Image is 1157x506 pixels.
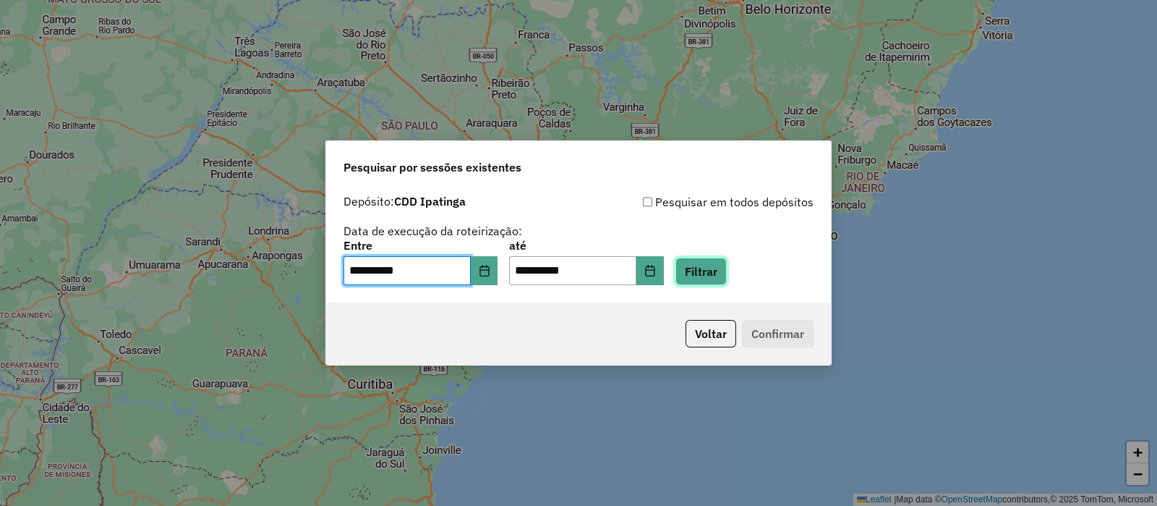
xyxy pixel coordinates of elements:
button: Filtrar [675,258,727,285]
label: Data de execução da roteirização: [343,222,522,240]
span: Pesquisar por sessões existentes [343,159,521,176]
label: Entre [343,237,498,254]
div: Pesquisar em todos depósitos [578,193,814,211]
strong: CDD Ipatinga [394,194,466,208]
label: até [509,237,663,254]
button: Voltar [686,320,736,347]
button: Choose Date [636,256,664,285]
label: Depósito: [343,193,466,210]
button: Choose Date [471,256,498,285]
